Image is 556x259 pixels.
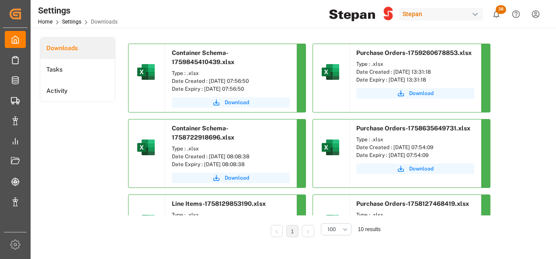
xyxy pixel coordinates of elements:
div: Date Created : [DATE] 07:56:50 [172,77,290,85]
span: Download [225,174,249,182]
button: Download [172,97,290,108]
div: Settings [38,4,118,17]
span: Download [409,165,434,173]
img: microsoft-excel-2019--v1.png [136,61,156,82]
div: Date Expiry : [DATE] 13:31:18 [356,76,474,84]
button: Help Center [506,4,526,24]
span: Purchase Orders-1758127468419.xlsx [356,200,469,207]
button: Stepan [399,6,486,22]
div: Date Expiry : [DATE] 07:54:09 [356,151,474,159]
a: Downloads [40,37,115,59]
img: microsoft-excel-2019--v1.png [136,137,156,158]
button: Download [356,88,474,99]
img: microsoft-excel-2019--v1.png [320,212,341,233]
a: Home [38,19,52,25]
div: Date Created : [DATE] 13:31:18 [356,68,474,76]
span: Purchase Orders-1759260678853.xlsx [356,49,472,56]
div: Type : .xlsx [172,145,290,153]
span: 38 [496,5,506,14]
div: Date Expiry : [DATE] 07:56:50 [172,85,290,93]
li: Previous Page [271,225,283,237]
div: Stepan [399,8,483,20]
div: Date Expiry : [DATE] 08:08:38 [172,160,290,168]
img: Stepan_Company_logo.svg.png_1713531530.png [329,7,393,22]
span: Line Items-1758129853190.xlsx [172,200,266,207]
span: Purchase Orders-1758635649731.xlsx [356,125,470,132]
li: Next Page [302,225,314,237]
div: Type : .xlsx [356,136,474,143]
span: 100 [327,225,336,233]
img: microsoft-excel-2019--v1.png [320,61,341,82]
div: Type : .xlsx [172,69,290,77]
a: Activity [40,80,115,102]
button: show 38 new notifications [486,4,506,24]
div: Date Created : [DATE] 07:54:09 [356,143,474,151]
a: Settings [62,19,81,25]
button: open menu [321,223,351,235]
a: 1 [291,228,294,235]
button: Download [356,164,474,174]
span: Container Schema-1759845410439.xlsx [172,49,234,65]
span: Download [409,89,434,97]
div: Type : .xlsx [356,60,474,68]
img: microsoft-excel-2019--v1.png [136,212,156,233]
span: Download [225,99,249,106]
img: microsoft-excel-2019--v1.png [320,137,341,158]
div: Date Created : [DATE] 08:08:38 [172,153,290,160]
li: 1 [286,225,299,237]
span: Container Schema-1758722918696.xlsx [172,125,234,141]
div: Type : .xlsx [172,211,290,219]
div: Type : .xlsx [356,211,474,219]
button: Download [172,173,290,183]
span: 10 results [358,226,381,232]
a: Tasks [40,59,115,80]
